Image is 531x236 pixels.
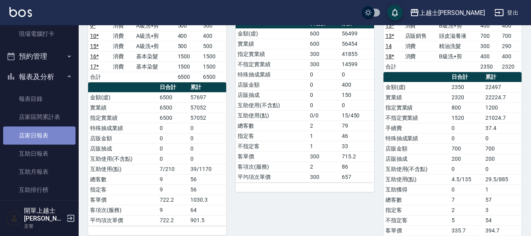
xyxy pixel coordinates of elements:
td: 6500 [158,92,188,102]
td: 店販抽成 [236,90,308,100]
td: 手續費 [383,123,450,133]
td: 特殊抽成業績 [88,123,158,133]
td: 基本染髮 [134,61,176,72]
td: 互助使用(點) [236,110,308,121]
td: 實業績 [236,39,308,49]
td: 1500 [201,51,226,61]
button: save [387,5,403,20]
td: 57697 [188,92,226,102]
td: 0 [188,143,226,154]
td: 0 [483,164,522,174]
td: 0 [308,80,340,90]
td: 0 [483,133,522,143]
td: 600 [308,39,340,49]
td: 300 [308,151,340,162]
td: 800 [450,102,483,113]
td: 互助使用(不含點) [383,164,450,174]
td: 客單價 [383,225,450,236]
td: 722.2 [158,215,188,225]
td: 精油洗髮 [437,41,478,51]
td: 不指定客 [383,215,450,225]
td: 客單價 [236,151,308,162]
td: 0 [340,100,374,110]
td: 互助使用(點) [88,164,158,174]
div: 上越士[PERSON_NAME] [419,8,485,18]
td: 0 [188,133,226,143]
td: 合計 [88,72,111,82]
td: 1030.3 [188,195,226,205]
td: 715.2 [340,151,374,162]
td: 6500 [158,102,188,113]
td: 500 [176,41,201,51]
td: 7 [450,195,483,205]
td: 400 [176,31,201,41]
td: 86 [340,162,374,172]
td: 0 [188,123,226,133]
td: 1 [483,184,522,195]
td: 基本染髮 [134,51,176,61]
td: 2 [308,121,340,131]
td: 3 [483,205,522,215]
td: 22224.7 [483,92,522,102]
td: 金額(虛) [88,92,158,102]
td: 700 [483,143,522,154]
td: 店販金額 [88,133,158,143]
button: 預約管理 [3,46,76,67]
td: 金額(虛) [383,82,450,92]
td: 394.7 [483,225,522,236]
td: 消費 [403,41,437,51]
td: 29.5/885 [483,174,522,184]
td: 150 [340,90,374,100]
td: 57 [483,195,522,205]
td: 600 [308,28,340,39]
td: 0 [308,69,340,80]
td: 不指定實業績 [236,59,308,69]
td: 700 [500,31,522,41]
h5: 開單上越士[PERSON_NAME] [24,207,64,223]
td: 消費 [111,61,134,72]
a: 互助日報表 [3,145,76,163]
td: 9 [158,205,188,215]
td: A級洗+剪 [134,41,176,51]
td: 不指定客 [236,141,308,151]
td: 500 [176,20,201,31]
td: 1500 [176,51,201,61]
td: 400 [478,20,500,31]
img: Logo [9,7,32,17]
a: 報表目錄 [3,90,76,108]
td: 2320 [500,61,522,72]
a: 互助排行榜 [3,181,76,199]
td: 實業績 [88,102,158,113]
td: 0 [340,69,374,80]
td: 店販抽成 [88,143,158,154]
td: 0 [158,123,188,133]
td: 0 [450,133,483,143]
td: 不指定實業績 [383,113,450,123]
td: 消費 [403,20,437,31]
td: 400 [201,31,226,41]
td: 400 [500,51,522,61]
td: 店販金額 [383,143,450,154]
td: 互助使用(不含點) [236,100,308,110]
td: 300 [308,59,340,69]
td: 平均項次單價 [88,215,158,225]
td: 64 [188,205,226,215]
td: 657 [340,172,374,182]
th: 累計 [483,72,522,82]
td: 特殊抽成業績 [236,69,308,80]
td: 消費 [111,41,134,51]
a: 14 [385,43,392,49]
table: a dense table [88,82,226,226]
td: 500 [201,41,226,51]
td: B級洗+剪 [437,20,478,31]
td: 0 [450,123,483,133]
td: A級洗+剪 [134,31,176,41]
td: 0 [158,133,188,143]
td: 頭皮滋養液 [437,31,478,41]
td: 0 [450,184,483,195]
td: 300 [308,172,340,182]
td: 39/1170 [188,164,226,174]
td: 46 [340,131,374,141]
td: 消費 [111,20,134,31]
td: 店販銷售 [403,31,437,41]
